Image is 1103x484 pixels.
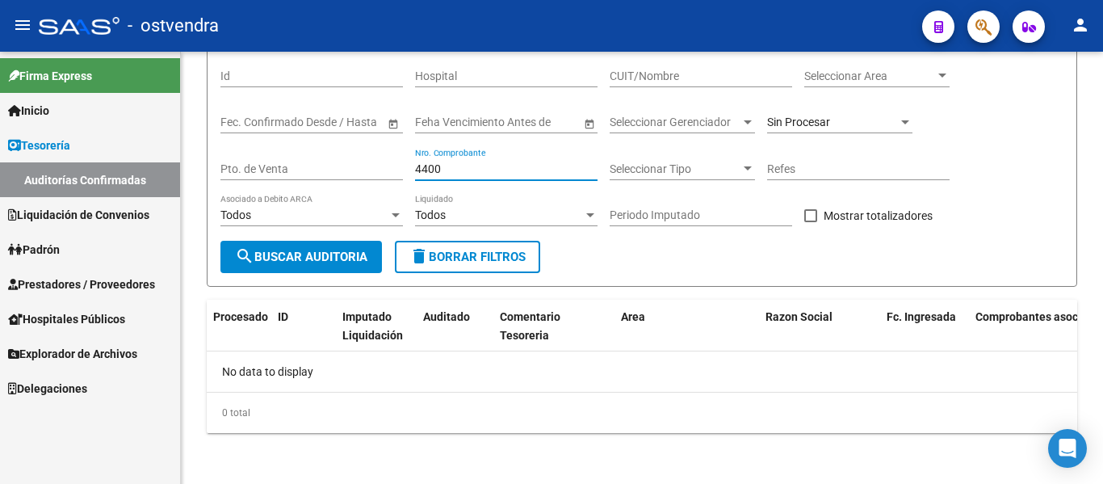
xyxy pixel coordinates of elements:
[1071,15,1090,35] mat-icon: person
[278,310,288,323] span: ID
[415,208,446,221] span: Todos
[8,380,87,398] span: Delegaciones
[207,300,271,353] datatable-header-cell: Procesado
[207,393,1077,433] div: 0 total
[409,246,429,266] mat-icon: delete
[8,345,137,363] span: Explorador de Archivos
[8,241,60,259] span: Padrón
[423,310,470,323] span: Auditado
[610,116,740,129] span: Seleccionar Gerenciador
[880,300,969,353] datatable-header-cell: Fc. Ingresada
[887,310,956,323] span: Fc. Ingresada
[409,250,526,264] span: Borrar Filtros
[610,162,740,176] span: Seleccionar Tipo
[235,250,367,264] span: Buscar Auditoria
[213,310,268,323] span: Procesado
[293,116,372,129] input: Fecha fin
[765,310,832,323] span: Razon Social
[500,310,560,342] span: Comentario Tesoreria
[614,300,736,353] datatable-header-cell: Area
[271,300,336,353] datatable-header-cell: ID
[384,115,401,132] button: Open calendar
[417,300,493,353] datatable-header-cell: Auditado
[235,246,254,266] mat-icon: search
[8,137,70,154] span: Tesorería
[128,8,219,44] span: - ostvendra
[8,102,49,120] span: Inicio
[767,116,830,128] span: Sin Procesar
[759,300,880,353] datatable-header-cell: Razon Social
[493,300,614,353] datatable-header-cell: Comentario Tesoreria
[8,206,149,224] span: Liquidación de Convenios
[220,116,279,129] input: Fecha inicio
[1048,429,1087,468] div: Open Intercom Messenger
[804,69,935,83] span: Seleccionar Area
[621,310,645,323] span: Area
[220,241,382,273] button: Buscar Auditoria
[336,300,417,353] datatable-header-cell: Imputado Liquidación
[8,310,125,328] span: Hospitales Públicos
[395,241,540,273] button: Borrar Filtros
[207,351,1077,392] div: No data to display
[8,276,155,293] span: Prestadores / Proveedores
[581,115,598,132] button: Open calendar
[8,67,92,85] span: Firma Express
[13,15,32,35] mat-icon: menu
[824,206,933,225] span: Mostrar totalizadores
[342,310,403,342] span: Imputado Liquidación
[220,208,251,221] span: Todos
